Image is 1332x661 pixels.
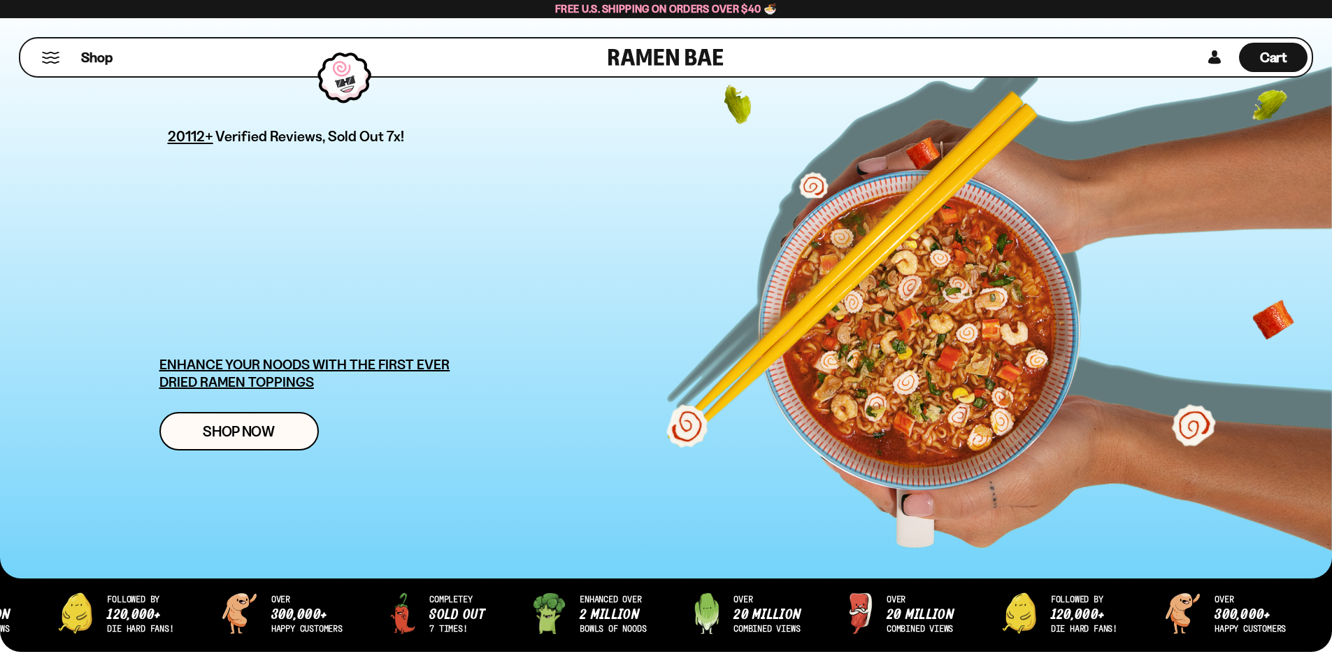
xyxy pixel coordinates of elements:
[81,43,113,72] a: Shop
[159,412,319,450] a: Shop Now
[1260,49,1287,66] span: Cart
[168,125,213,147] span: 20112+
[81,48,113,67] span: Shop
[203,424,275,439] span: Shop Now
[555,2,777,15] span: Free U.S. Shipping on Orders over $40 🍜
[215,127,405,145] span: Verified Reviews, Sold Out 7x!
[41,52,60,64] button: Mobile Menu Trigger
[1239,38,1308,76] a: Cart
